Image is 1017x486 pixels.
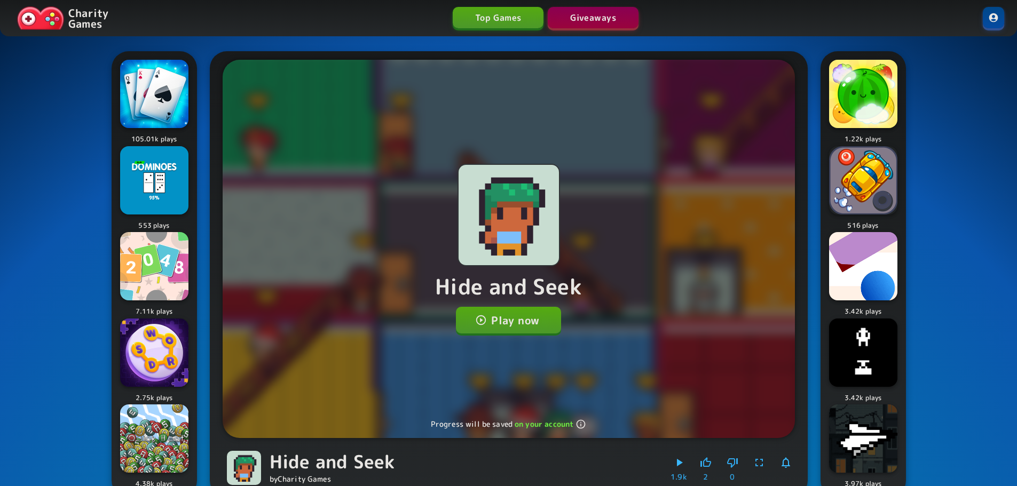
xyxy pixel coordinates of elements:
[829,146,897,231] a: Logo516 plays
[120,146,188,231] a: Logo553 plays
[453,7,543,28] a: Top Games
[270,450,395,473] h6: Hide and Seek
[13,4,113,32] a: Charity Games
[548,7,638,28] a: Giveaways
[829,232,897,300] img: Logo
[120,146,188,214] img: Logo
[270,474,331,484] a: byCharity Games
[120,60,188,128] img: Logo
[120,393,188,403] p: 2.75k plays
[120,221,188,231] p: 553 plays
[829,60,897,145] a: Logo1.22k plays
[829,221,897,231] p: 516 plays
[829,60,897,128] img: Logo
[829,134,897,145] p: 1.22k plays
[829,146,897,214] img: Logo
[120,404,188,473] img: Logo
[459,165,559,265] img: Hide and Seek icon
[227,451,261,485] img: Hide and Seek logo
[829,318,897,387] img: Logo
[703,472,708,482] p: 2
[120,318,188,387] img: Logo
[829,232,897,317] a: Logo3.42k plays
[515,419,586,429] span: on your account
[120,318,188,403] a: Logo2.75k plays
[829,393,897,403] p: 3.42k plays
[120,232,188,317] a: Logo7.11k plays
[435,270,582,302] p: Hide and Seek
[120,232,188,300] img: Logo
[829,404,897,473] img: Logo
[456,307,561,333] button: Play now
[120,307,188,317] p: 7.11k plays
[671,472,687,482] p: 1.9k
[431,419,513,429] span: Progress will be saved
[68,7,108,29] p: Charity Games
[730,472,735,482] p: 0
[120,60,188,145] a: Logo105.01k plays
[829,307,897,317] p: 3.42k plays
[120,134,188,145] p: 105.01k plays
[829,318,897,403] a: Logo3.42k plays
[17,6,64,30] img: Charity.Games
